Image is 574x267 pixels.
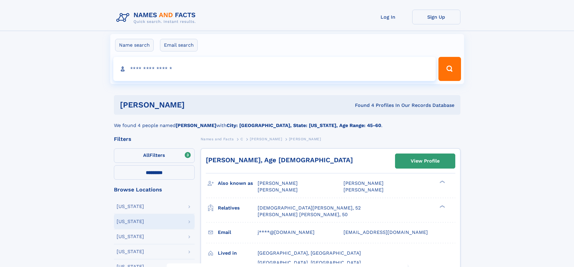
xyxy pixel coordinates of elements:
a: C [240,135,243,143]
div: ❯ [438,180,445,184]
div: [US_STATE] [117,234,144,239]
div: Filters [114,136,195,142]
img: Logo Names and Facts [114,10,201,26]
label: Filters [114,148,195,163]
h3: Email [218,227,258,238]
span: [PERSON_NAME] [258,187,298,193]
div: We found 4 people named with . [114,115,460,129]
h3: Also known as [218,178,258,188]
span: C [240,137,243,141]
div: [US_STATE] [117,219,144,224]
div: View Profile [411,154,440,168]
button: Search Button [438,57,461,81]
span: [EMAIL_ADDRESS][DOMAIN_NAME] [343,229,428,235]
span: [PERSON_NAME] [250,137,282,141]
div: [US_STATE] [117,249,144,254]
div: ❯ [438,204,445,208]
a: [PERSON_NAME] [250,135,282,143]
input: search input [113,57,436,81]
a: Names and Facts [201,135,234,143]
b: [PERSON_NAME] [176,123,216,128]
label: Email search [160,39,198,51]
a: View Profile [395,154,455,168]
a: [PERSON_NAME] [PERSON_NAME], 50 [258,211,348,218]
a: Log In [364,10,412,24]
span: [GEOGRAPHIC_DATA], [GEOGRAPHIC_DATA] [258,250,361,256]
label: Name search [115,39,154,51]
span: [PERSON_NAME] [343,180,384,186]
span: [PERSON_NAME] [343,187,384,193]
a: [PERSON_NAME], Age [DEMOGRAPHIC_DATA] [206,156,353,164]
span: All [143,152,149,158]
span: [GEOGRAPHIC_DATA], [GEOGRAPHIC_DATA] [258,260,361,265]
div: Found 4 Profiles In Our Records Database [270,102,454,109]
h1: [PERSON_NAME] [120,101,270,109]
span: [PERSON_NAME] [289,137,321,141]
a: [DEMOGRAPHIC_DATA][PERSON_NAME], 52 [258,205,361,211]
h3: Lived in [218,248,258,258]
b: City: [GEOGRAPHIC_DATA], State: [US_STATE], Age Range: 45-60 [227,123,381,128]
div: Browse Locations [114,187,195,192]
div: [US_STATE] [117,204,144,209]
h3: Relatives [218,203,258,213]
a: Sign Up [412,10,460,24]
span: [PERSON_NAME] [258,180,298,186]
